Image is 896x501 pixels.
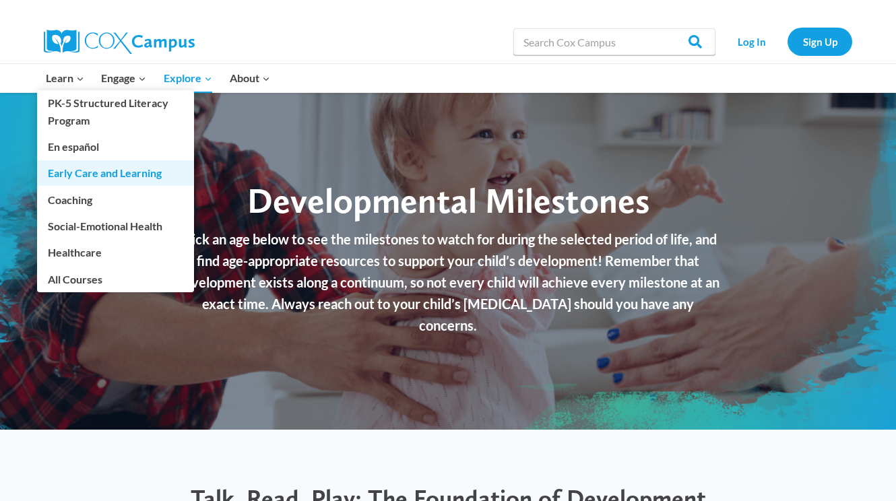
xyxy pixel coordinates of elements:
a: PK-5 Structured Literacy Program [37,90,194,133]
img: Cox Campus [44,30,195,54]
button: Child menu of Learn [37,64,93,92]
button: Child menu of Engage [93,64,156,92]
span: Developmental Milestones [247,179,649,222]
a: Coaching [37,187,194,212]
a: Healthcare [37,240,194,265]
a: Log In [722,28,781,55]
p: Click an age below to see the milestones to watch for during the selected period of life, and fin... [175,228,721,336]
a: Sign Up [788,28,852,55]
a: En español [37,134,194,160]
nav: Primary Navigation [37,64,278,92]
nav: Secondary Navigation [722,28,852,55]
button: Child menu of Explore [155,64,221,92]
a: Social-Emotional Health [37,213,194,239]
button: Child menu of About [221,64,279,92]
a: All Courses [37,266,194,292]
input: Search Cox Campus [513,28,715,55]
a: Early Care and Learning [37,160,194,186]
